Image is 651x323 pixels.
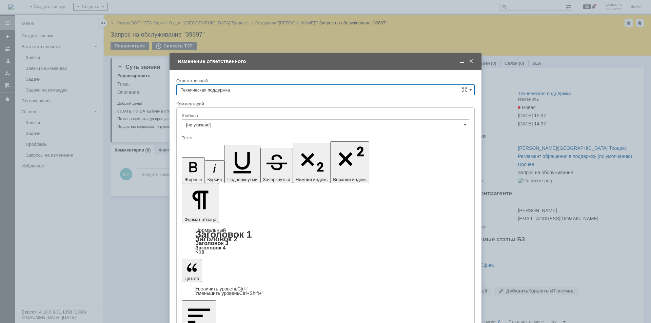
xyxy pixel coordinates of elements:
[182,114,468,118] div: Шаблон
[176,101,475,107] div: Комментарий
[293,143,331,183] button: Нижний индекс
[195,249,204,255] a: Код
[184,177,202,182] span: Жирный
[195,290,263,296] a: Decrease
[224,145,260,183] button: Подчеркнутый
[182,157,205,183] button: Жирный
[239,290,263,296] span: Ctrl+Shift+'
[330,141,369,183] button: Верхний индекс
[182,287,469,296] div: Цитата
[184,217,216,222] span: Формат абзаца
[263,177,290,182] span: Зачеркнутый
[260,148,293,183] button: Зачеркнутый
[227,177,257,182] span: Подчеркнутый
[458,58,465,64] span: Свернуть (Ctrl + M)
[195,229,252,240] a: Заголовок 1
[237,286,249,291] span: Ctrl+'
[208,177,222,182] span: Курсив
[462,87,467,93] span: Сложная форма
[195,227,226,233] a: Нормальный
[296,177,328,182] span: Нижний индекс
[182,228,469,254] div: Формат абзаца
[182,183,219,223] button: Формат абзаца
[195,286,249,291] a: Increase
[195,240,228,246] a: Заголовок 3
[195,245,225,250] a: Заголовок 4
[182,259,202,282] button: Цитата
[178,58,475,64] div: Изменение ответственного
[182,136,468,140] div: Текст
[333,177,367,182] span: Верхний индекс
[195,235,238,243] a: Заголовок 2
[205,160,225,183] button: Курсив
[468,58,475,64] span: Закрыть
[184,276,199,281] span: Цитата
[176,79,473,83] div: Ответственный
